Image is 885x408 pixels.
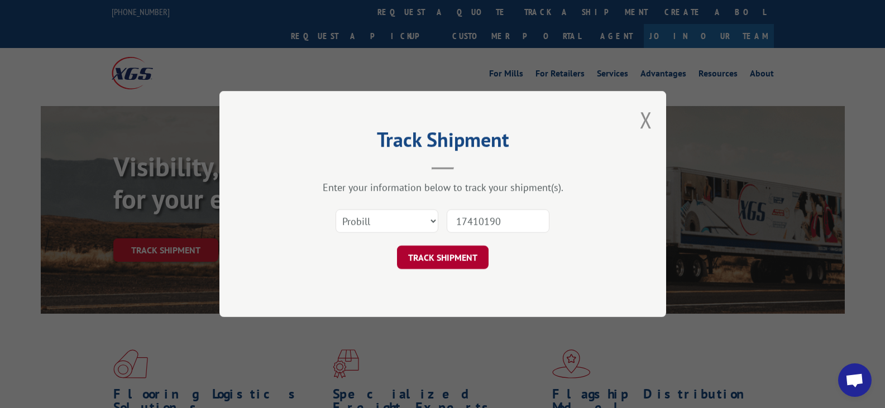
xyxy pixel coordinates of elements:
h2: Track Shipment [275,132,610,153]
button: TRACK SHIPMENT [397,246,489,269]
button: Close modal [640,105,652,135]
input: Number(s) [447,209,549,233]
div: Open chat [838,363,872,397]
div: Enter your information below to track your shipment(s). [275,181,610,194]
